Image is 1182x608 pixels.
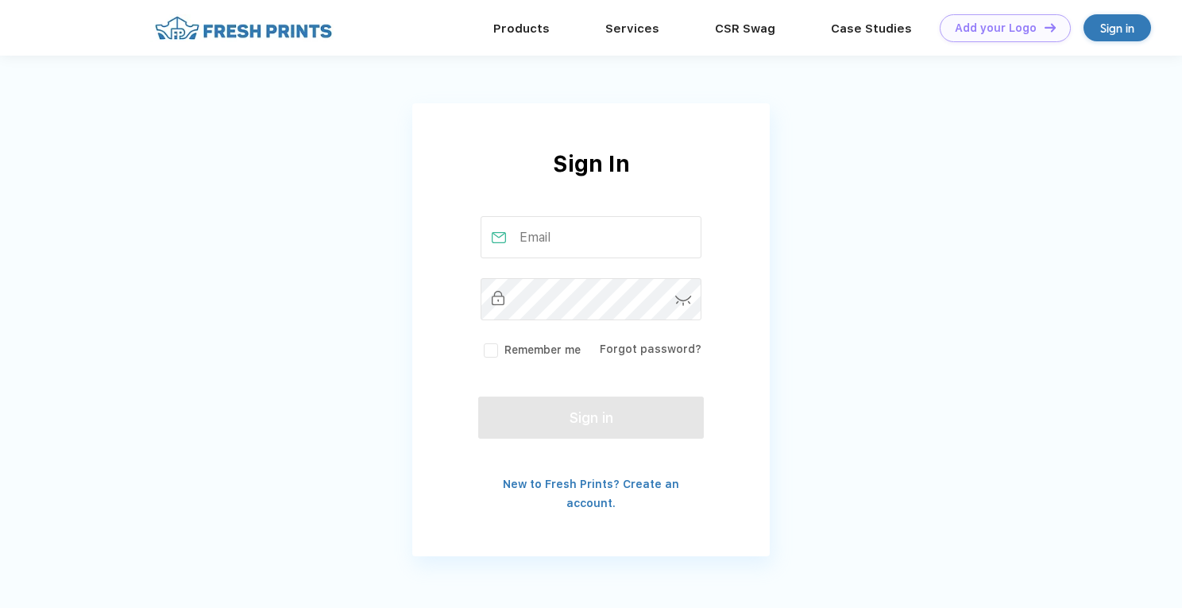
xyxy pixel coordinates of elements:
[150,14,337,42] img: fo%20logo%202.webp
[600,343,701,355] a: Forgot password?
[1100,19,1134,37] div: Sign in
[492,232,506,243] img: email_active.svg
[481,216,702,258] input: Email
[1083,14,1151,41] a: Sign in
[478,397,704,439] button: Sign in
[412,147,770,216] div: Sign In
[1045,23,1056,32] img: DT
[493,21,550,36] a: Products
[481,342,581,358] label: Remember me
[503,478,679,509] a: New to Fresh Prints? Create an account.
[955,21,1037,35] div: Add your Logo
[675,296,692,306] img: password-icon.svg
[492,291,504,305] img: password_inactive.svg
